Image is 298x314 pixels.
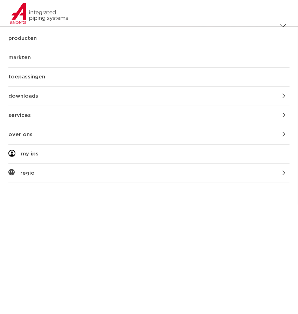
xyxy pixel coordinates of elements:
[8,145,290,163] a: my ips
[8,48,290,67] a: markten
[8,106,290,125] a: services
[8,87,290,106] a: downloads
[8,68,290,86] a: toepassingen
[20,169,35,177] span: regio
[8,125,290,144] a: over ons
[21,150,39,158] span: my ips
[8,29,290,48] a: producten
